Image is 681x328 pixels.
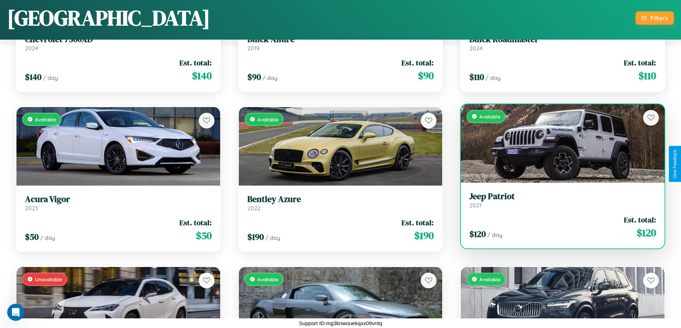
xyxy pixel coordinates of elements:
[650,14,668,22] div: Filters
[257,276,278,282] span: Available
[469,228,486,240] span: $ 120
[299,318,382,328] p: Support ID: mg3knwouekqxx09vntq
[469,34,656,45] h3: Buick Roadmaster
[469,191,656,202] h3: Jeep Patriot
[469,45,483,52] span: 2024
[636,11,674,25] button: Filters
[247,34,434,45] h3: Buick Allure
[247,205,261,212] span: 2022
[7,304,24,321] iframe: Intercom live chat
[469,191,656,209] a: Jeep Patriot2021
[25,34,212,52] a: Chevrolet 7500XD2024
[265,234,280,241] span: / day
[25,205,38,212] span: 2023
[469,71,484,83] span: $ 110
[672,150,677,178] div: Give Feedback
[247,194,434,212] a: Bentley Azure2022
[262,74,277,81] span: / day
[25,34,212,45] h3: Chevrolet 7500XD
[25,194,212,205] h3: Acura Vigor
[487,231,502,238] span: / day
[479,276,500,282] span: Available
[624,57,656,68] span: Est. total:
[35,116,56,122] span: Available
[179,217,212,228] span: Est. total:
[418,69,434,83] span: $ 90
[247,71,261,83] span: $ 90
[7,3,210,32] h1: [GEOGRAPHIC_DATA]
[25,71,41,83] span: $ 140
[638,69,656,83] span: $ 110
[624,215,656,225] span: Est. total:
[25,231,39,243] span: $ 50
[414,228,434,243] span: $ 190
[35,276,62,282] span: Unavailable
[43,74,58,81] span: / day
[25,194,212,212] a: Acura Vigor2023
[637,226,656,240] span: $ 120
[179,57,212,68] span: Est. total:
[192,69,212,83] span: $ 140
[247,194,434,205] h3: Bentley Azure
[196,228,212,243] span: $ 50
[247,45,260,52] span: 2019
[479,113,500,120] span: Available
[469,34,656,52] a: Buick Roadmaster2024
[40,234,55,241] span: / day
[469,202,482,209] span: 2021
[485,74,500,81] span: / day
[401,217,434,228] span: Est. total:
[257,116,278,122] span: Available
[247,231,264,243] span: $ 190
[25,45,38,52] span: 2024
[401,57,434,68] span: Est. total:
[247,34,434,52] a: Buick Allure2019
